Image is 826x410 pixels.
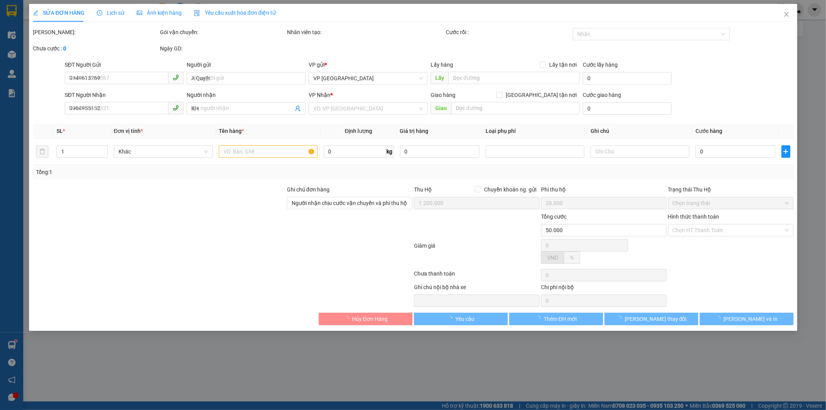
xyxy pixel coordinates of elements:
[319,313,412,325] button: Hủy Đơn Hàng
[541,185,666,197] div: Phí thu hộ
[400,128,428,134] span: Giá trị hàng
[97,10,102,16] span: clock-circle
[218,145,317,158] input: VD: Bàn, Ghế
[194,10,276,16] span: Yêu cầu xuất hóa đơn điện tử
[775,4,797,26] button: Close
[36,145,48,158] button: delete
[723,315,778,323] span: [PERSON_NAME] và In
[309,92,330,98] span: VP Nhận
[430,62,453,68] span: Lấy hàng
[65,91,184,99] div: SĐT Người Nhận
[287,197,412,209] input: Ghi chú đơn hàng
[386,145,393,158] span: kg
[695,128,722,134] span: Cước hàng
[33,44,158,53] div: Chưa cước :
[430,72,448,84] span: Lấy
[118,146,208,157] span: Khác
[445,28,571,36] div: Cước rồi :
[668,185,793,194] div: Trạng thái Thu Hộ
[313,72,423,84] span: VP Thái Bình
[546,60,580,69] span: Lấy tận nơi
[414,283,539,295] div: Ghi chú nội bộ nhà xe
[430,102,451,114] span: Giao
[187,91,306,99] div: Người nhận
[583,92,621,98] label: Cước giao hàng
[63,45,66,52] b: 0
[455,315,474,323] span: Yêu cầu
[352,315,387,323] span: Hủy Đơn Hàng
[343,316,352,321] span: loading
[36,168,319,176] div: Tổng: 1
[503,91,580,99] span: [GEOGRAPHIC_DATA] tận nơi
[287,186,330,193] label: Ghi chú đơn hàng
[194,10,200,16] img: icon
[625,315,687,323] span: [PERSON_NAME] thay đổi
[583,102,671,115] input: Cước giao hàng
[587,124,692,139] th: Ghi chú
[187,60,306,69] div: Người gửi
[699,313,793,325] button: [PERSON_NAME] và In
[781,148,790,155] span: plus
[113,128,143,134] span: Đơn vị tính
[65,60,184,69] div: SĐT Người Gửi
[570,255,574,261] span: %
[430,92,455,98] span: Giao hàng
[414,313,508,325] button: Yêu cầu
[583,62,618,68] label: Cước lấy hàng
[547,255,558,261] span: VND
[57,128,63,134] span: SL
[309,60,428,69] div: VP gửi
[544,315,577,323] span: Thêm ĐH mới
[287,28,444,36] div: Nhân viên tạo:
[715,316,723,321] span: loading
[33,28,158,36] div: [PERSON_NAME]:
[541,283,666,295] div: Chi phí nội bộ
[509,313,603,325] button: Thêm ĐH mới
[616,316,625,321] span: loading
[451,102,580,114] input: Dọc đường
[781,145,790,158] button: plus
[583,72,671,84] input: Cước lấy hàng
[345,128,372,134] span: Định lượng
[535,316,544,321] span: loading
[137,10,182,16] span: Ảnh kiện hàng
[483,124,587,139] th: Loại phụ phí
[541,214,566,220] span: Tổng cước
[672,197,788,209] span: Chọn trạng thái
[295,105,301,112] span: user-add
[604,313,698,325] button: [PERSON_NAME] thay đổi
[160,28,285,36] div: Gói vận chuyển:
[413,241,540,267] div: Giảm giá
[33,10,84,16] span: SỬA ĐƠN HÀNG
[173,105,179,111] span: phone
[173,74,179,81] span: phone
[447,316,455,321] span: loading
[783,11,789,17] span: close
[481,185,539,194] span: Chuyển khoản ng. gửi
[160,44,285,53] div: Ngày GD:
[97,10,124,16] span: Lịch sử
[218,128,244,134] span: Tên hàng
[33,10,38,16] span: edit
[668,214,719,220] label: Hình thức thanh toán
[413,269,540,283] div: Chưa thanh toán
[448,72,580,84] input: Dọc đường
[414,186,431,193] span: Thu Hộ
[137,10,142,16] span: picture
[591,145,689,158] input: Ghi Chú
